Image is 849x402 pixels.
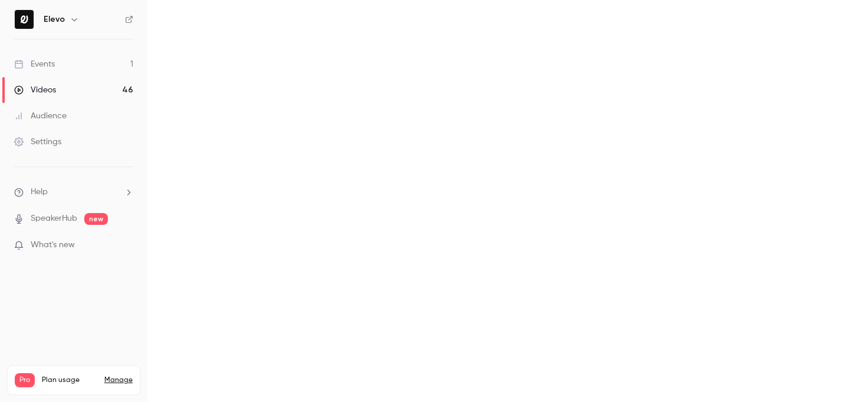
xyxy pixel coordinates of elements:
a: Manage [104,376,133,385]
span: What's new [31,239,75,251]
a: SpeakerHub [31,212,77,225]
span: Pro [15,373,35,387]
div: Videos [14,84,56,96]
div: Audience [14,110,67,122]
div: Settings [14,136,61,148]
span: Plan usage [42,376,97,385]
iframe: Noticeable Trigger [119,240,133,251]
span: new [84,213,108,225]
h6: Elevo [44,14,65,25]
li: help-dropdown-opener [14,186,133,198]
img: Elevo [15,10,34,29]
div: Events [14,58,55,70]
span: Help [31,186,48,198]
